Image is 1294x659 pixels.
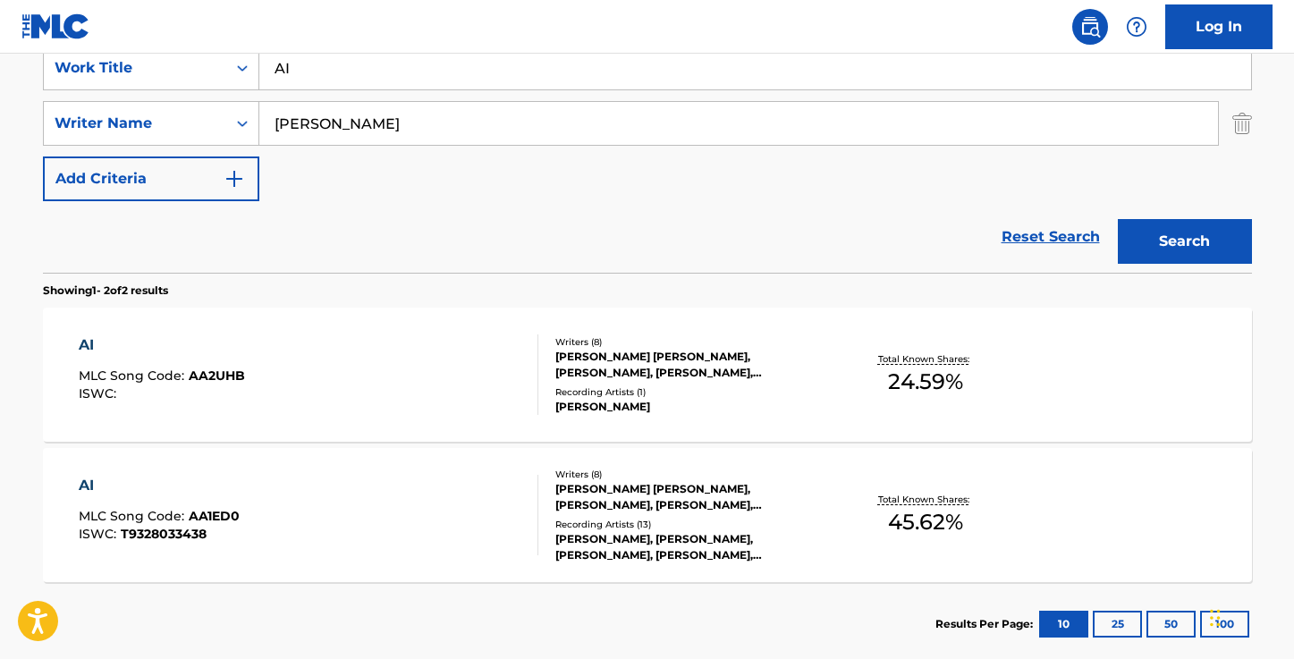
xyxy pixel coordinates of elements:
div: Recording Artists ( 13 ) [555,518,825,531]
button: 25 [1093,611,1142,638]
a: Log In [1165,4,1273,49]
a: AIMLC Song Code:AA1ED0ISWC:T9328033438Writers (8)[PERSON_NAME] [PERSON_NAME], [PERSON_NAME], [PER... [43,448,1252,582]
a: AIMLC Song Code:AA2UHBISWC:Writers (8)[PERSON_NAME] [PERSON_NAME], [PERSON_NAME], [PERSON_NAME], ... [43,308,1252,442]
div: Writers ( 8 ) [555,468,825,481]
div: [PERSON_NAME] [PERSON_NAME], [PERSON_NAME], [PERSON_NAME], [PERSON_NAME], [PERSON_NAME] G, [PERSO... [555,481,825,513]
span: MLC Song Code : [79,368,189,384]
button: Search [1118,219,1252,264]
button: 100 [1200,611,1249,638]
img: MLC Logo [21,13,90,39]
span: ISWC : [79,385,121,401]
span: T9328033438 [121,526,207,542]
button: Add Criteria [43,156,259,201]
div: Writers ( 8 ) [555,335,825,349]
div: Drag [1210,591,1221,645]
p: Showing 1 - 2 of 2 results [43,283,168,299]
div: [PERSON_NAME], [PERSON_NAME], [PERSON_NAME], [PERSON_NAME], [PERSON_NAME] [PERSON_NAME]|[PERSON_N... [555,531,825,563]
div: AI [79,334,245,356]
span: 24.59 % [888,366,963,398]
img: Delete Criterion [1232,101,1252,146]
div: AI [79,475,240,496]
img: 9d2ae6d4665cec9f34b9.svg [224,168,245,190]
div: Help [1119,9,1154,45]
span: AA1ED0 [189,508,240,524]
button: 50 [1146,611,1196,638]
span: MLC Song Code : [79,508,189,524]
div: [PERSON_NAME] [PERSON_NAME], [PERSON_NAME], [PERSON_NAME], [PERSON_NAME], [PERSON_NAME] G, [PERSO... [555,349,825,381]
p: Total Known Shares: [878,352,974,366]
img: search [1079,16,1101,38]
span: 45.62 % [888,506,963,538]
span: ISWC : [79,526,121,542]
img: help [1126,16,1147,38]
span: AA2UHB [189,368,245,384]
p: Total Known Shares: [878,493,974,506]
a: Public Search [1072,9,1108,45]
p: Results Per Page: [935,616,1037,632]
iframe: Chat Widget [1205,573,1294,659]
div: Recording Artists ( 1 ) [555,385,825,399]
button: 10 [1039,611,1088,638]
div: Work Title [55,57,216,79]
form: Search Form [43,46,1252,273]
div: [PERSON_NAME] [555,399,825,415]
a: Reset Search [993,217,1109,257]
div: Writer Name [55,113,216,134]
